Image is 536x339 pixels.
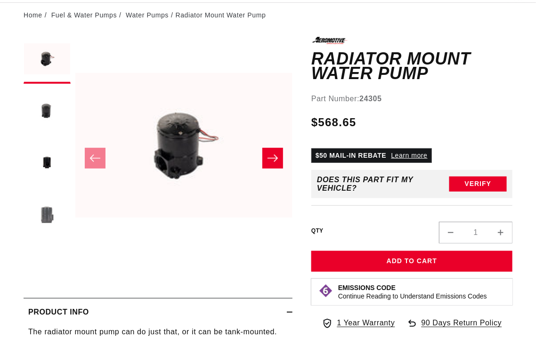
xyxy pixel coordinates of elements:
span: $568.65 [311,114,357,131]
button: Verify [449,177,507,192]
button: Slide left [85,148,106,169]
label: QTY [311,227,324,235]
a: Water Pumps [126,10,169,20]
button: Load image 4 in gallery view [24,192,71,239]
img: Emissions code [318,283,333,299]
summary: Product Info [24,299,292,326]
strong: Emissions Code [338,284,396,291]
span: 90 Days Return Policy [422,317,502,339]
media-gallery: Gallery Viewer [24,37,292,279]
p: $50 MAIL-IN REBATE [311,148,432,162]
a: Learn more [391,152,428,159]
li: Radiator Mount Water Pump [176,10,266,20]
button: Load image 1 in gallery view [24,37,71,84]
a: 90 Days Return Policy [406,317,502,339]
a: 1 Year Warranty [322,317,395,329]
div: Part Number: [311,93,512,105]
span: 1 Year Warranty [337,317,395,329]
h2: Product Info [28,306,89,318]
strong: 24305 [359,95,382,103]
button: Load image 3 in gallery view [24,140,71,187]
button: Add to Cart [311,251,512,272]
a: Home [24,10,42,20]
div: Does This part fit My vehicle? [317,176,449,193]
button: Slide right [262,148,283,169]
button: Emissions CodeContinue Reading to Understand Emissions Codes [338,283,487,300]
a: Fuel & Water Pumps [51,10,117,20]
p: Continue Reading to Understand Emissions Codes [338,292,487,300]
nav: breadcrumbs [24,10,512,20]
button: Load image 2 in gallery view [24,89,71,136]
h1: Radiator Mount Water Pump [311,51,512,81]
